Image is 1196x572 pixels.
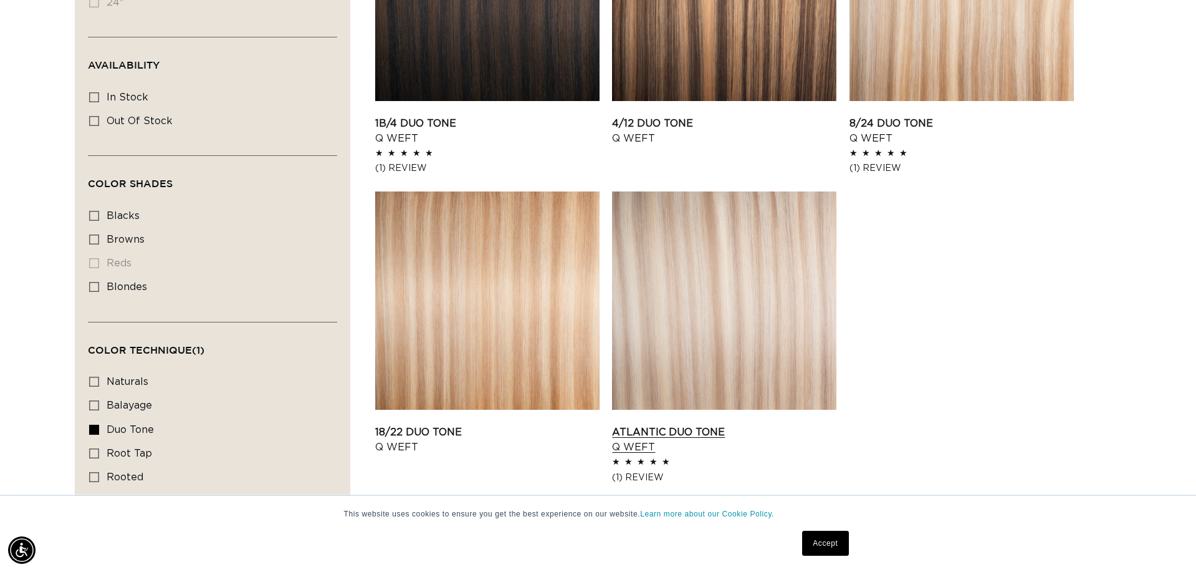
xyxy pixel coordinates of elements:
[107,92,148,102] span: In stock
[612,425,836,455] a: Atlantic Duo Tone Q Weft
[640,510,774,518] a: Learn more about our Cookie Policy.
[88,344,204,356] span: Color Technique
[88,37,337,82] summary: Availability (0 selected)
[612,116,836,146] a: 4/12 Duo Tone Q Weft
[107,377,148,387] span: naturals
[107,448,152,458] span: root tap
[375,425,600,455] a: 18/22 Duo Tone Q Weft
[802,531,848,556] a: Accept
[344,508,853,520] p: This website uses cookies to ensure you get the best experience on our website.
[107,211,140,221] span: blacks
[88,156,337,201] summary: Color Shades (0 selected)
[107,400,152,410] span: balayage
[107,282,147,292] span: blondes
[107,235,145,245] span: browns
[192,344,204,356] span: (1)
[849,116,1074,146] a: 8/24 Duo Tone Q Weft
[88,59,160,70] span: Availability
[88,178,173,189] span: Color Shades
[107,116,173,126] span: Out of stock
[1134,512,1196,572] iframe: Chat Widget
[107,472,143,482] span: rooted
[88,322,337,367] summary: Color Technique (1 selected)
[8,536,36,564] div: Accessibility Menu
[107,425,154,435] span: duo tone
[375,116,600,146] a: 1B/4 Duo Tone Q Weft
